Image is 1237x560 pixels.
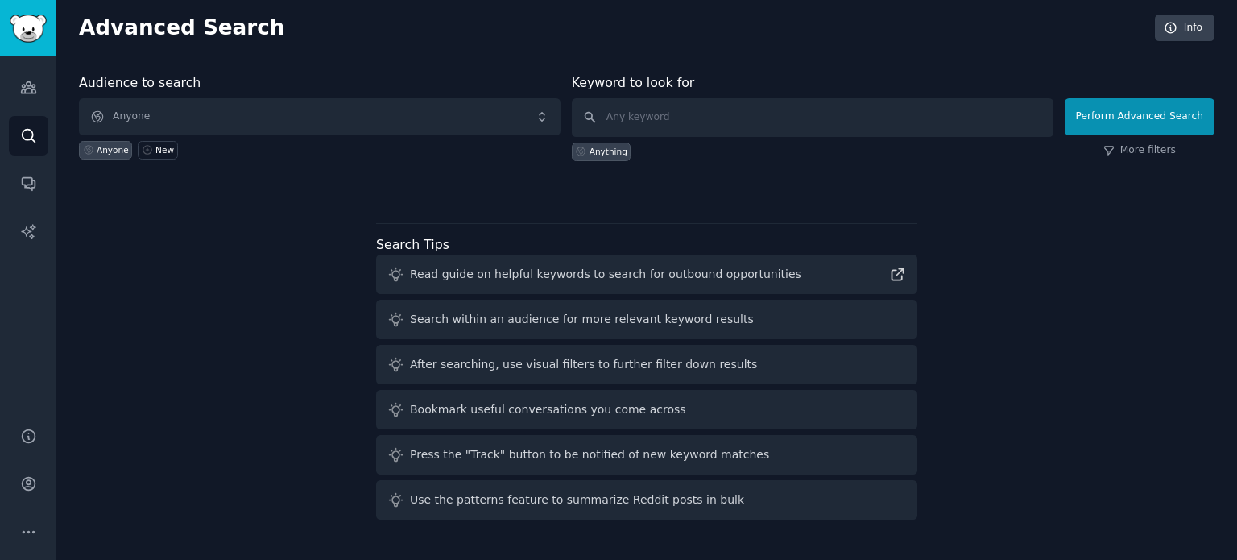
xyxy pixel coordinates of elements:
[155,144,174,156] div: New
[572,75,695,90] label: Keyword to look for
[79,15,1146,41] h2: Advanced Search
[79,98,561,135] button: Anyone
[410,401,686,418] div: Bookmark useful conversations you come across
[572,98,1053,137] input: Any keyword
[410,446,769,463] div: Press the "Track" button to be notified of new keyword matches
[410,492,744,508] div: Use the patterns feature to summarize Reddit posts in bulk
[10,15,47,43] img: GummySearch logo
[590,146,627,157] div: Anything
[97,144,129,156] div: Anyone
[79,75,201,90] label: Audience to search
[1065,98,1214,135] button: Perform Advanced Search
[1155,15,1214,42] a: Info
[1103,143,1176,158] a: More filters
[410,311,754,328] div: Search within an audience for more relevant keyword results
[410,266,801,283] div: Read guide on helpful keywords to search for outbound opportunities
[410,356,757,373] div: After searching, use visual filters to further filter down results
[376,237,449,252] label: Search Tips
[138,141,177,160] a: New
